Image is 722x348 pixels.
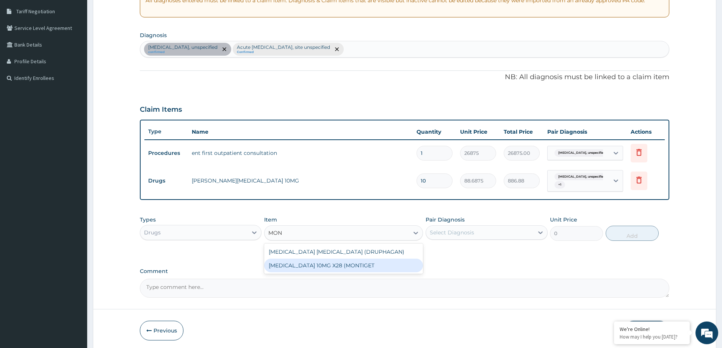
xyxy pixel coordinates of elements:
[4,207,144,233] textarea: Type your message and hit 'Enter'
[264,216,277,223] label: Item
[554,149,609,157] span: [MEDICAL_DATA], unspecified
[140,106,182,114] h3: Claim Items
[188,124,413,139] th: Name
[144,229,161,236] div: Drugs
[554,173,609,181] span: [MEDICAL_DATA], unspecified
[148,44,218,50] p: [MEDICAL_DATA], unspecified
[237,50,330,54] small: Confirmed
[144,146,188,160] td: Procedures
[334,46,340,53] span: remove selection option
[140,31,167,39] label: Diagnosis
[140,217,156,223] label: Types
[148,50,218,54] small: confirmed
[430,229,474,236] div: Select Diagnosis
[500,124,543,139] th: Total Price
[426,216,465,223] label: Pair Diagnosis
[16,8,55,15] span: Tariff Negotiation
[620,334,684,340] p: How may I help you today?
[550,216,577,223] label: Unit Price
[264,245,423,259] div: [MEDICAL_DATA] [MEDICAL_DATA] (DRUPHAGAN)
[543,124,627,139] th: Pair Diagnosis
[140,268,669,275] label: Comment
[606,226,659,241] button: Add
[221,46,228,53] span: remove selection option
[140,72,669,82] p: NB: All diagnosis must be linked to a claim item
[627,124,665,139] th: Actions
[188,145,413,161] td: ent first outpatient consultation
[144,125,188,139] th: Type
[124,4,143,22] div: Minimize live chat window
[413,124,456,139] th: Quantity
[237,44,330,50] p: Acute [MEDICAL_DATA], site unspecified
[188,173,413,188] td: [PERSON_NAME][MEDICAL_DATA] 10MG
[456,124,500,139] th: Unit Price
[39,42,127,52] div: Chat with us now
[624,321,669,340] button: Submit
[264,259,423,272] div: [MEDICAL_DATA] 10MG X28 (MONTIGET
[620,326,684,332] div: We're Online!
[144,174,188,188] td: Drugs
[44,95,105,172] span: We're online!
[140,321,183,340] button: Previous
[14,38,31,57] img: d_794563401_company_1708531726252_794563401
[554,181,565,189] span: + 1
